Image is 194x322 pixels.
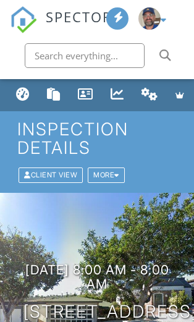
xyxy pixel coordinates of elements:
[19,167,83,183] div: Client View
[17,120,176,158] h1: Inspection Details
[88,167,125,183] div: More
[137,83,162,107] a: Automations (Basic)
[74,83,98,107] a: Contacts
[17,263,177,292] h3: [DATE] 8:00 am - 8:00 am
[25,43,145,68] input: Search everything...
[10,6,37,33] img: The Best Home Inspection Software - Spectora
[12,83,34,107] a: Dashboard
[10,18,122,42] a: SPECTORA
[106,83,129,107] a: Metrics
[46,6,122,26] span: SPECTORA
[138,7,161,30] img: me_thumb.jpg
[17,171,86,179] a: Client View
[43,83,65,107] a: Templates
[171,83,188,107] a: Advanced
